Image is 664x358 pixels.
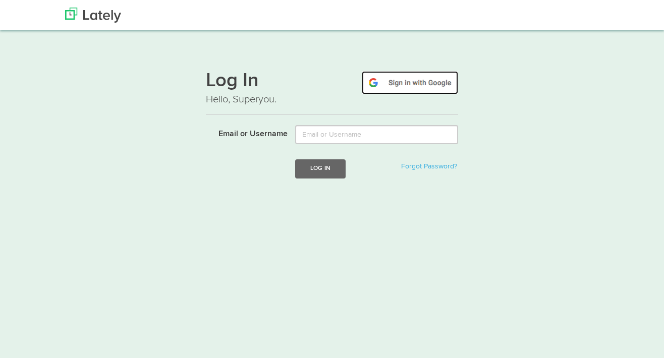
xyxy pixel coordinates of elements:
img: google-signin.png [362,71,458,94]
input: Email or Username [295,125,458,144]
p: Hello, Superyou. [206,92,458,107]
button: Log In [295,159,346,178]
a: Forgot Password? [401,163,457,170]
label: Email or Username [198,125,288,140]
img: Lately [65,8,121,23]
h1: Log In [206,71,458,92]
